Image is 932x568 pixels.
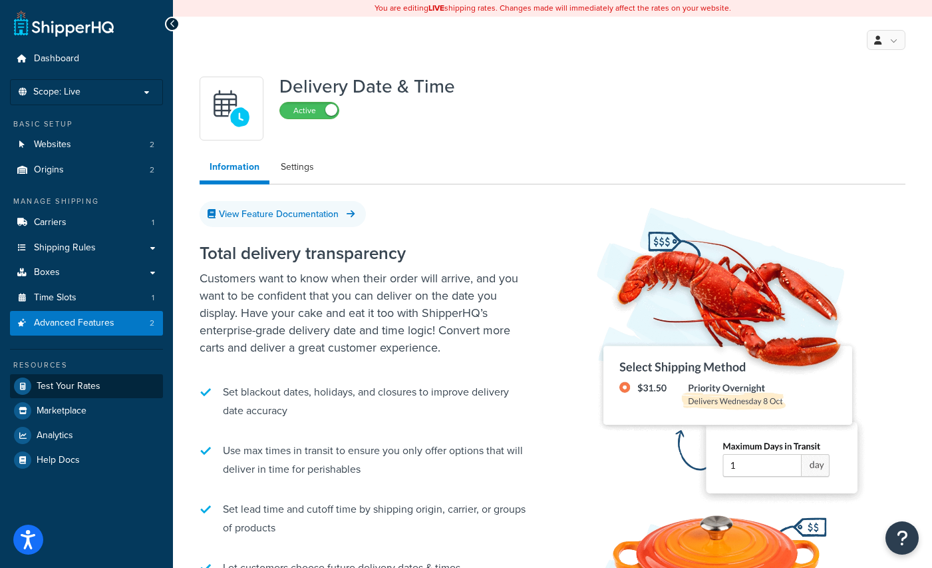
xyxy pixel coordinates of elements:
[200,244,532,263] h2: Total delivery transparency
[10,360,163,371] div: Resources
[152,217,154,228] span: 1
[37,430,73,441] span: Analytics
[10,133,163,157] a: Websites2
[34,164,64,176] span: Origins
[208,85,255,132] img: gfkeb5ejjkALwAAAABJRU5ErkJggg==
[10,210,163,235] a: Carriers1
[10,286,163,310] a: Time Slots1
[280,103,339,119] label: Active
[10,158,163,182] li: Origins
[428,2,444,14] b: LIVE
[33,87,80,98] span: Scope: Live
[34,267,60,278] span: Boxes
[885,521,919,555] button: Open Resource Center
[10,424,163,447] a: Analytics
[34,139,71,150] span: Websites
[200,493,532,544] li: Set lead time and cutoff time by shipping origin, carrier, or groups of products
[34,242,96,254] span: Shipping Rules
[10,158,163,182] a: Origins2
[34,292,77,304] span: Time Slots
[152,292,154,304] span: 1
[200,376,532,427] li: Set blackout dates, holidays, and closures to improve delivery date accuracy
[10,374,163,398] a: Test Your Rates
[150,164,154,176] span: 2
[200,270,532,356] p: Customers want to know when their order will arrive, and you want to be confident that you can de...
[200,154,269,184] a: Information
[200,435,532,485] li: Use max times in transit to ensure you only offer options that will deliver in time for perishables
[10,311,163,336] a: Advanced Features2
[10,286,163,310] li: Time Slots
[37,406,86,417] span: Marketplace
[34,217,67,228] span: Carriers
[10,236,163,260] a: Shipping Rules
[200,201,366,227] a: View Feature Documentation
[37,455,80,466] span: Help Docs
[34,318,114,329] span: Advanced Features
[150,139,154,150] span: 2
[10,196,163,207] div: Manage Shipping
[37,381,100,392] span: Test Your Rates
[10,210,163,235] li: Carriers
[10,133,163,157] li: Websites
[10,448,163,472] a: Help Docs
[10,260,163,285] a: Boxes
[10,47,163,71] a: Dashboard
[10,119,163,130] div: Basic Setup
[279,77,455,97] h1: Delivery Date & Time
[271,154,324,180] a: Settings
[34,53,79,65] span: Dashboard
[10,311,163,336] li: Advanced Features
[10,399,163,423] a: Marketplace
[150,318,154,329] span: 2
